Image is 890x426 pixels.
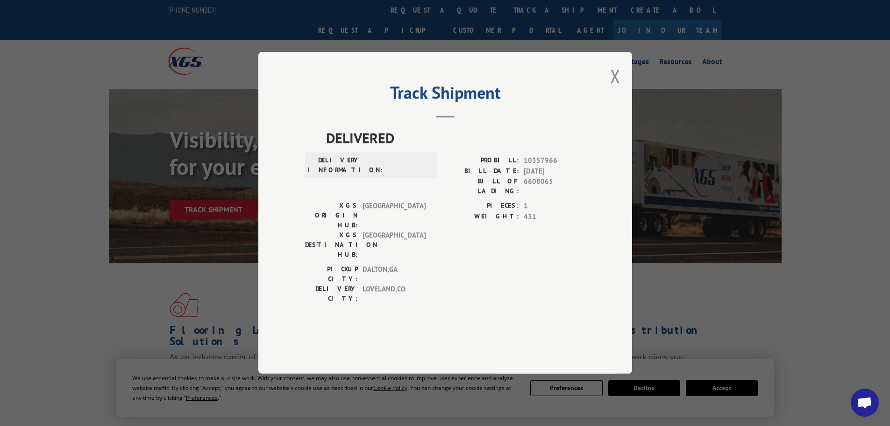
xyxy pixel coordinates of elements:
[524,166,585,177] span: [DATE]
[305,265,358,284] label: PICKUP CITY:
[363,231,426,260] span: [GEOGRAPHIC_DATA]
[363,284,426,304] span: LOVELAND , CO
[445,211,519,222] label: WEIGHT:
[445,201,519,212] label: PIECES:
[305,284,358,304] label: DELIVERY CITY:
[305,201,358,231] label: XGS ORIGIN HUB:
[524,177,585,196] span: 6608065
[305,86,585,104] h2: Track Shipment
[610,64,620,88] button: Close modal
[305,231,358,260] label: XGS DESTINATION HUB:
[363,201,426,231] span: [GEOGRAPHIC_DATA]
[524,201,585,212] span: 1
[524,211,585,222] span: 431
[363,265,426,284] span: DALTON , GA
[851,389,879,417] div: Open chat
[445,156,519,166] label: PROBILL:
[524,156,585,166] span: 10357966
[445,177,519,196] label: BILL OF LADING:
[326,128,585,149] span: DELIVERED
[308,156,361,175] label: DELIVERY INFORMATION:
[445,166,519,177] label: BILL DATE:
